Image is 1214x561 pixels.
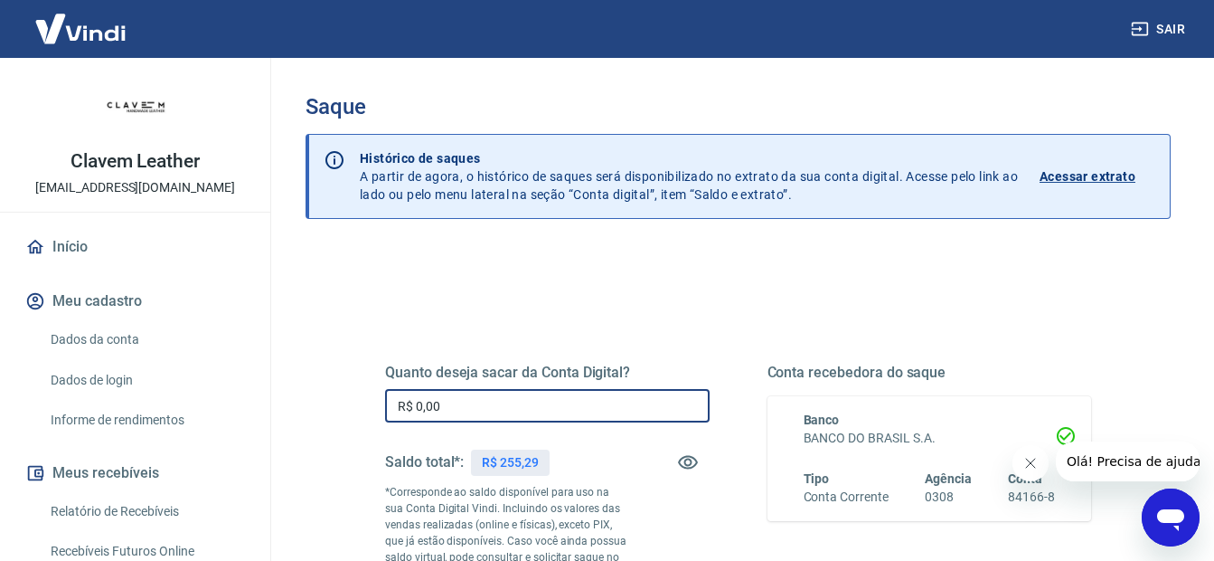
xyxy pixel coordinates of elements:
[804,429,1056,448] h6: BANCO DO BRASIL S.A.
[1040,167,1135,185] p: Acessar extrato
[22,227,249,267] a: Início
[22,281,249,321] button: Meu cadastro
[1142,489,1200,547] iframe: Botão para abrir a janela de mensagens
[99,72,172,145] img: 48026d62-cd4b-4dea-ad08-bef99432635a.jpeg
[804,413,840,427] span: Banco
[360,149,1018,204] p: A partir de agora, o histórico de saques será disponibilizado no extrato da sua conta digital. Ac...
[43,321,249,358] a: Dados da conta
[11,13,152,27] span: Olá! Precisa de ajuda?
[767,364,1092,382] h5: Conta recebedora do saque
[1056,442,1200,481] iframe: Mensagem da empresa
[71,152,200,171] p: Clavem Leather
[925,488,972,507] h6: 0308
[43,402,249,439] a: Informe de rendimentos
[1012,445,1049,481] iframe: Fechar mensagem
[43,362,249,399] a: Dados de login
[22,1,139,56] img: Vindi
[804,488,889,507] h6: Conta Corrente
[1008,488,1055,507] h6: 84166-8
[1008,471,1042,486] span: Conta
[925,471,972,486] span: Agência
[35,178,235,197] p: [EMAIL_ADDRESS][DOMAIN_NAME]
[1127,13,1192,46] button: Sair
[482,453,539,472] p: R$ 255,29
[360,149,1018,167] p: Histórico de saques
[804,471,830,486] span: Tipo
[22,453,249,493] button: Meus recebíveis
[43,493,249,530] a: Relatório de Recebíveis
[385,364,710,382] h5: Quanto deseja sacar da Conta Digital?
[1040,149,1155,204] a: Acessar extrato
[385,453,464,471] h5: Saldo total*:
[306,94,1171,119] h3: Saque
